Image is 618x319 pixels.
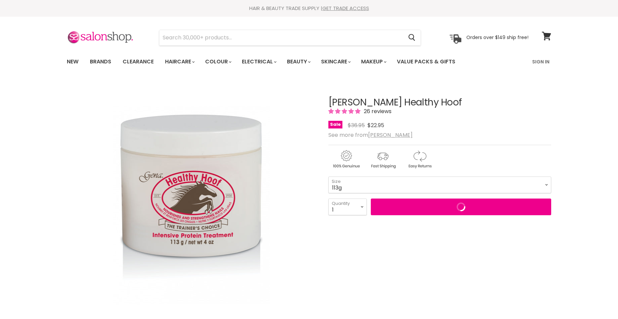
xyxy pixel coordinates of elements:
[402,149,437,170] img: returns.gif
[356,55,391,69] a: Makeup
[348,121,365,129] span: $36.95
[328,199,367,215] select: Quantity
[316,55,355,69] a: Skincare
[403,30,421,45] button: Search
[328,149,364,170] img: genuine.gif
[328,97,551,108] h1: [PERSON_NAME] Healthy Hoof
[367,121,384,129] span: $22.95
[362,107,392,115] span: 26 reviews
[365,149,401,170] img: shipping.gif
[58,5,560,12] div: HAIR & BEAUTY TRADE SUPPLY |
[58,52,560,71] nav: Main
[328,131,413,139] span: See more from
[85,55,116,69] a: Brands
[118,55,159,69] a: Clearance
[159,30,403,45] input: Search
[237,55,281,69] a: Electrical
[322,5,369,12] a: GET TRADE ACCESS
[466,34,528,40] p: Orders over $149 ship free!
[282,55,315,69] a: Beauty
[62,55,84,69] a: New
[160,55,199,69] a: Haircare
[392,55,460,69] a: Value Packs & Gifts
[328,107,362,115] span: 4.88 stars
[368,131,413,139] a: [PERSON_NAME]
[159,30,421,46] form: Product
[528,55,554,69] a: Sign In
[200,55,236,69] a: Colour
[62,52,494,71] ul: Main menu
[328,121,342,128] span: Sale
